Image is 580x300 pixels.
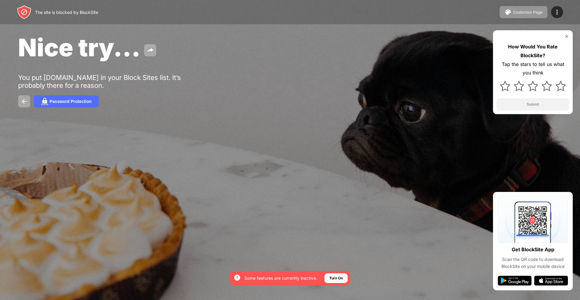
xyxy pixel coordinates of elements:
button: Customize Page [500,6,547,18]
img: star.svg [514,81,524,91]
button: Submit [497,98,569,110]
img: star.svg [556,81,566,91]
div: Some features are currently inactive. [244,275,317,281]
img: star.svg [542,81,552,91]
img: rate-us-close.svg [564,34,569,39]
div: Password Protection [50,99,92,104]
div: Get BlockSite App [512,245,554,254]
div: You put [DOMAIN_NAME] in your Block Sites list. It’s probably there for a reason. [18,74,205,89]
button: Password Protection [34,95,99,107]
div: The site is blocked by BlockSite [35,10,98,15]
img: header-logo.svg [17,5,31,19]
img: password.svg [41,98,48,105]
div: Scan the QR code to download BlockSite on your mobile device [498,256,568,270]
div: Customize Page [513,10,543,15]
img: back.svg [21,98,28,105]
img: menu-icon.svg [553,8,561,16]
div: Turn On [329,275,343,281]
div: How Would You Rate BlockSite? [497,42,569,60]
img: pallet.svg [504,8,512,16]
img: error-circle-white.svg [234,274,241,281]
img: app-store.svg [534,276,568,285]
img: google-play.svg [498,276,532,285]
img: star.svg [500,81,510,91]
img: share.svg [147,47,154,54]
img: qrcode.svg [498,197,568,243]
img: star.svg [528,81,538,91]
div: Tap the stars to tell us what you think [497,60,569,77]
span: Nice try... [18,33,140,62]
